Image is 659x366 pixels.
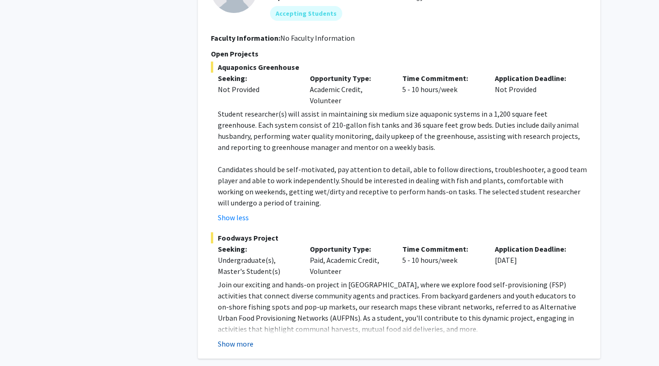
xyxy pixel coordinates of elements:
p: Student researcher(s) will assist in maintaining six medium size aquaponic systems in a 1,200 squ... [218,108,587,153]
div: 5 - 10 hours/week [395,73,488,106]
p: Opportunity Type: [310,243,388,254]
p: Join our exciting and hands-on project in [GEOGRAPHIC_DATA], where we explore food self-provision... [218,279,587,335]
iframe: Chat [7,324,39,359]
button: Show less [218,212,249,223]
span: No Faculty Information [280,33,355,43]
b: Faculty Information: [211,33,280,43]
mat-chip: Accepting Students [270,6,342,21]
div: Not Provided [488,73,580,106]
p: Seeking: [218,243,296,254]
p: Seeking: [218,73,296,84]
p: Application Deadline: [495,243,573,254]
span: Foodways Project [211,232,587,243]
p: Open Projects [211,48,587,59]
button: Show more [218,338,253,349]
p: Time Commitment: [402,73,481,84]
p: Candidates should be self-motivated, pay attention to detail, able to follow directions, troubles... [218,164,587,208]
p: Opportunity Type: [310,73,388,84]
span: Aquaponics Greenhouse [211,62,587,73]
div: 5 - 10 hours/week [395,243,488,277]
div: Paid, Academic Credit, Volunteer [303,243,395,277]
div: Undergraduate(s), Master's Student(s) [218,254,296,277]
p: Time Commitment: [402,243,481,254]
p: Application Deadline: [495,73,573,84]
div: Not Provided [218,84,296,95]
div: [DATE] [488,243,580,277]
div: Academic Credit, Volunteer [303,73,395,106]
